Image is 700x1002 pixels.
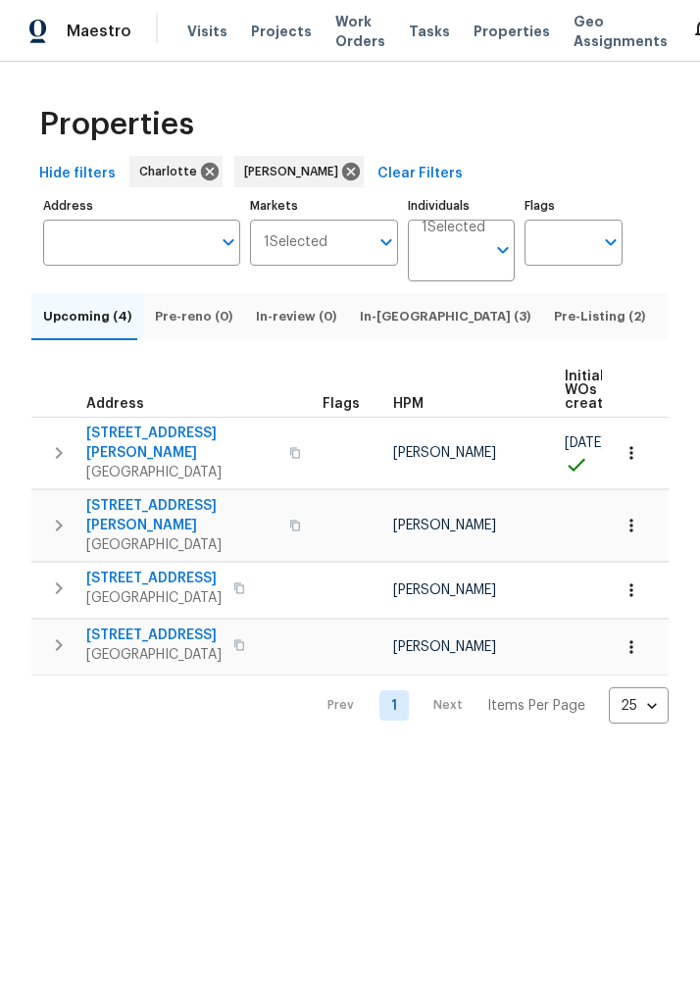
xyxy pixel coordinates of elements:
[474,22,550,41] span: Properties
[487,696,585,716] p: Items Per Page
[31,156,124,192] button: Hide filters
[43,306,131,327] span: Upcoming (4)
[256,306,336,327] span: In-review (0)
[39,115,194,134] span: Properties
[139,162,205,181] span: Charlotte
[67,22,131,41] span: Maestro
[370,156,471,192] button: Clear Filters
[86,588,222,608] span: [GEOGRAPHIC_DATA]
[187,22,227,41] span: Visits
[264,234,327,251] span: 1 Selected
[86,424,277,463] span: [STREET_ADDRESS][PERSON_NAME]
[409,25,450,38] span: Tasks
[234,156,364,187] div: [PERSON_NAME]
[379,690,409,721] a: Goto page 1
[155,306,232,327] span: Pre-reno (0)
[86,535,277,555] span: [GEOGRAPHIC_DATA]
[393,397,424,411] span: HPM
[597,228,625,256] button: Open
[43,200,240,212] label: Address
[393,583,496,597] span: [PERSON_NAME]
[86,569,222,588] span: [STREET_ADDRESS]
[86,626,222,645] span: [STREET_ADDRESS]
[215,228,242,256] button: Open
[393,640,496,654] span: [PERSON_NAME]
[393,446,496,460] span: [PERSON_NAME]
[609,680,669,731] div: 25
[309,687,669,724] nav: Pagination Navigation
[250,200,398,212] label: Markets
[86,645,222,665] span: [GEOGRAPHIC_DATA]
[393,519,496,532] span: [PERSON_NAME]
[360,306,530,327] span: In-[GEOGRAPHIC_DATA] (3)
[525,200,623,212] label: Flags
[39,162,116,186] span: Hide filters
[554,306,645,327] span: Pre-Listing (2)
[86,463,277,482] span: [GEOGRAPHIC_DATA]
[86,496,277,535] span: [STREET_ADDRESS][PERSON_NAME]
[323,397,360,411] span: Flags
[565,370,621,411] span: Initial WOs created
[565,436,606,450] span: [DATE]
[251,22,312,41] span: Projects
[489,236,517,264] button: Open
[335,12,385,51] span: Work Orders
[129,156,223,187] div: Charlotte
[377,162,463,186] span: Clear Filters
[244,162,346,181] span: [PERSON_NAME]
[574,12,668,51] span: Geo Assignments
[373,228,400,256] button: Open
[408,200,515,212] label: Individuals
[86,397,144,411] span: Address
[422,220,485,236] span: 1 Selected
